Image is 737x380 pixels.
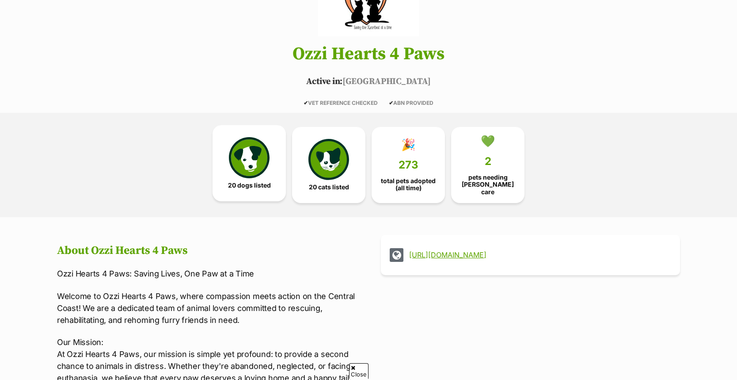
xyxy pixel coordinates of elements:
[57,290,356,326] p: Welcome to Ozzi Hearts 4 Paws, where compassion meets action on the Central Coast! We are a dedic...
[228,182,271,189] span: 20 dogs listed
[44,75,693,88] p: [GEOGRAPHIC_DATA]
[481,134,495,148] div: 💚
[485,155,491,168] span: 2
[213,125,286,201] a: 20 dogs listed
[459,174,517,195] span: pets needing [PERSON_NAME] care
[349,363,368,379] span: Close
[57,244,356,257] h2: About Ozzi Hearts 4 Paws
[372,127,445,203] a: 🎉 273 total pets adopted (all time)
[379,177,437,192] span: total pets adopted (all time)
[229,137,270,178] img: petrescue-icon-eee76f85a60ef55c4a1927667547b313a7c0e82042636edf73dce9c88f694885.svg
[389,100,393,106] icon: ✔
[309,184,349,191] span: 20 cats listed
[389,100,433,106] span: ABN PROVIDED
[409,251,668,259] a: [URL][DOMAIN_NAME]
[308,139,349,180] img: cat-icon-068c71abf8fe30c970a85cd354bc8e23425d12f6e8612795f06af48be43a487a.svg
[44,44,693,64] h1: Ozzi Hearts 4 Paws
[451,127,524,203] a: 💚 2 pets needing [PERSON_NAME] care
[306,76,342,87] span: Active in:
[292,127,365,203] a: 20 cats listed
[401,138,415,151] div: 🎉
[304,100,378,106] span: VET REFERENCE CHECKED
[57,268,356,280] p: Ozzi Hearts 4 Paws: Saving Lives, One Paw at a Time
[304,100,308,106] icon: ✔
[399,159,418,171] span: 273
